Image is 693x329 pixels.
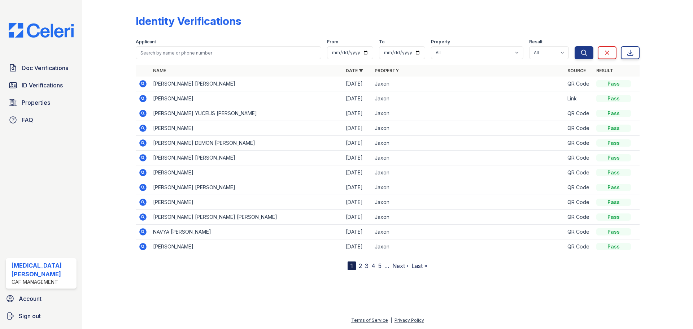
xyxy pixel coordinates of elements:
[596,80,631,87] div: Pass
[567,68,586,73] a: Source
[150,106,343,121] td: [PERSON_NAME] YUCELIS [PERSON_NAME]
[431,39,450,45] label: Property
[384,261,389,270] span: …
[371,262,375,269] a: 4
[19,294,42,303] span: Account
[6,61,77,75] a: Doc Verifications
[596,243,631,250] div: Pass
[365,262,369,269] a: 3
[3,23,79,38] img: CE_Logo_Blue-a8612792a0a2168367f1c8372b55b34899dd931a85d93a1a3d3e32e68fde9ad4.png
[372,225,565,239] td: Jaxon
[343,121,372,136] td: [DATE]
[565,165,593,180] td: QR Code
[596,169,631,176] div: Pass
[375,68,399,73] a: Property
[395,317,424,323] a: Privacy Policy
[596,125,631,132] div: Pass
[153,68,166,73] a: Name
[596,68,613,73] a: Result
[3,291,79,306] a: Account
[12,261,74,278] div: [MEDICAL_DATA][PERSON_NAME]
[565,121,593,136] td: QR Code
[6,113,77,127] a: FAQ
[529,39,542,45] label: Result
[346,68,363,73] a: Date ▼
[565,239,593,254] td: QR Code
[372,136,565,151] td: Jaxon
[343,106,372,121] td: [DATE]
[12,278,74,286] div: CAF Management
[392,262,409,269] a: Next ›
[150,121,343,136] td: [PERSON_NAME]
[150,210,343,225] td: [PERSON_NAME] [PERSON_NAME] [PERSON_NAME]
[565,210,593,225] td: QR Code
[136,46,321,59] input: Search by name or phone number
[150,195,343,210] td: [PERSON_NAME]
[596,184,631,191] div: Pass
[565,151,593,165] td: QR Code
[378,262,382,269] a: 5
[565,77,593,91] td: QR Code
[596,139,631,147] div: Pass
[343,195,372,210] td: [DATE]
[343,165,372,180] td: [DATE]
[596,213,631,221] div: Pass
[343,151,372,165] td: [DATE]
[6,78,77,92] a: ID Verifications
[391,317,392,323] div: |
[150,77,343,91] td: [PERSON_NAME] [PERSON_NAME]
[150,225,343,239] td: NAVYA [PERSON_NAME]
[372,151,565,165] td: Jaxon
[150,136,343,151] td: [PERSON_NAME] DEMON [PERSON_NAME]
[565,225,593,239] td: QR Code
[150,239,343,254] td: [PERSON_NAME]
[351,317,388,323] a: Terms of Service
[596,110,631,117] div: Pass
[596,199,631,206] div: Pass
[22,81,63,90] span: ID Verifications
[372,121,565,136] td: Jaxon
[565,195,593,210] td: QR Code
[565,136,593,151] td: QR Code
[372,180,565,195] td: Jaxon
[343,210,372,225] td: [DATE]
[19,312,41,320] span: Sign out
[22,98,50,107] span: Properties
[327,39,338,45] label: From
[22,116,33,124] span: FAQ
[372,77,565,91] td: Jaxon
[343,136,372,151] td: [DATE]
[372,239,565,254] td: Jaxon
[411,262,427,269] a: Last »
[150,165,343,180] td: [PERSON_NAME]
[3,309,79,323] a: Sign out
[372,91,565,106] td: Jaxon
[379,39,385,45] label: To
[150,91,343,106] td: [PERSON_NAME]
[565,106,593,121] td: QR Code
[343,180,372,195] td: [DATE]
[372,165,565,180] td: Jaxon
[343,77,372,91] td: [DATE]
[150,180,343,195] td: [PERSON_NAME] [PERSON_NAME]
[372,210,565,225] td: Jaxon
[343,91,372,106] td: [DATE]
[372,195,565,210] td: Jaxon
[136,14,241,27] div: Identity Verifications
[136,39,156,45] label: Applicant
[596,154,631,161] div: Pass
[596,228,631,235] div: Pass
[359,262,362,269] a: 2
[150,151,343,165] td: [PERSON_NAME] [PERSON_NAME]
[565,91,593,106] td: Link
[6,95,77,110] a: Properties
[372,106,565,121] td: Jaxon
[343,225,372,239] td: [DATE]
[565,180,593,195] td: QR Code
[348,261,356,270] div: 1
[22,64,68,72] span: Doc Verifications
[596,95,631,102] div: Pass
[343,239,372,254] td: [DATE]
